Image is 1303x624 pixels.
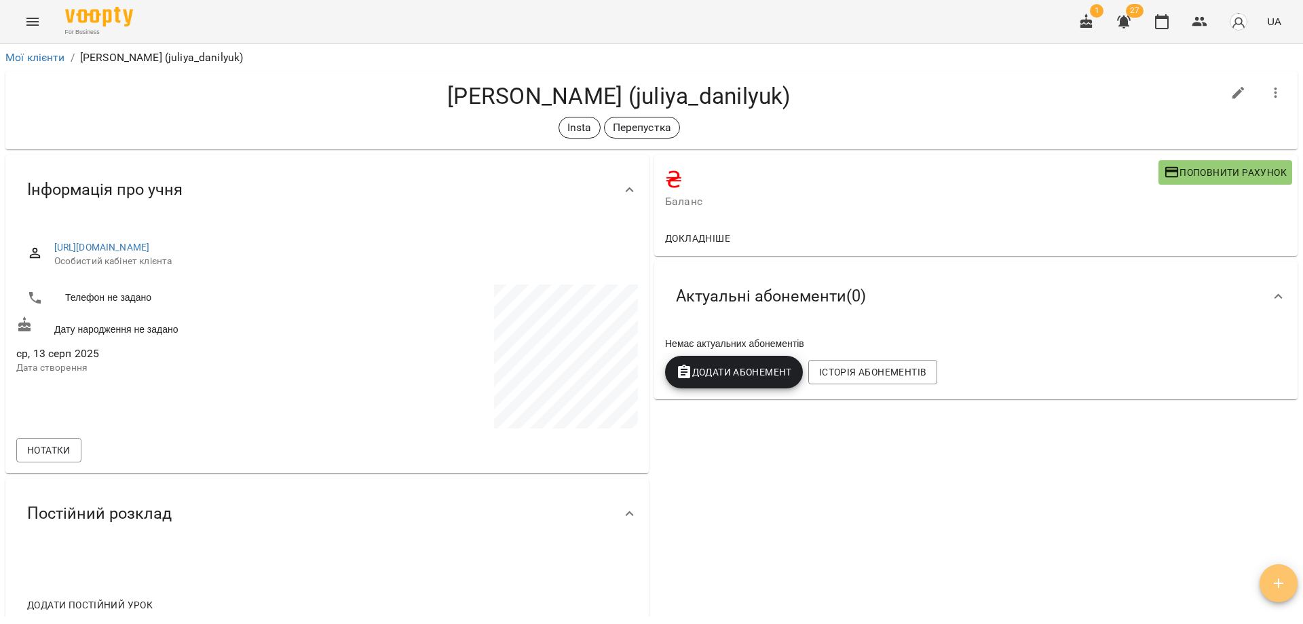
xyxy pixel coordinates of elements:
[16,346,324,362] span: ср, 13 серп 2025
[676,364,792,380] span: Додати Абонемент
[819,364,926,380] span: Історія абонементів
[1229,12,1248,31] img: avatar_s.png
[16,285,324,312] li: Телефон не задано
[665,194,1158,210] span: Баланс
[16,82,1222,110] h4: [PERSON_NAME] (juliya_danilyuk)
[1158,160,1292,185] button: Поповнити рахунок
[54,255,627,268] span: Особистий кабінет клієнта
[16,5,49,38] button: Menu
[676,286,866,307] span: Актуальні абонементи ( 0 )
[27,597,153,613] span: Додати постійний урок
[808,360,937,384] button: Історія абонементів
[27,442,71,458] span: Нотатки
[54,242,150,253] a: [URL][DOMAIN_NAME]
[1267,14,1281,29] span: UA
[5,51,65,64] a: Мої клієнти
[22,593,158,617] button: Додати постійний урок
[567,120,592,136] p: Insta
[16,361,324,375] p: Дата створення
[14,314,327,339] div: Дату народження не задано
[662,334,1289,353] div: Немає актуальних абонементів
[71,50,75,66] li: /
[65,7,133,26] img: Voopty Logo
[559,117,601,139] div: Insta
[5,50,1298,66] nav: breadcrumb
[665,230,730,246] span: Докладніше
[1090,4,1103,18] span: 1
[604,117,680,139] div: Перепустка
[65,28,133,37] span: For Business
[27,503,172,524] span: Постійний розклад
[654,261,1298,331] div: Актуальні абонементи(0)
[16,438,81,462] button: Нотатки
[665,166,1158,194] h4: ₴
[1126,4,1144,18] span: 27
[660,226,736,251] button: Докладніше
[5,155,649,225] div: Інформація про учня
[27,179,183,200] span: Інформація про учня
[613,120,671,136] p: Перепустка
[5,479,649,549] div: Постійний розклад
[1262,9,1287,34] button: UA
[1164,164,1287,181] span: Поповнити рахунок
[665,356,803,388] button: Додати Абонемент
[80,50,244,66] p: [PERSON_NAME] (juliya_danilyuk)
